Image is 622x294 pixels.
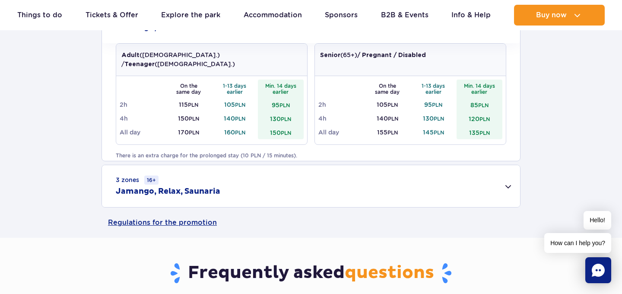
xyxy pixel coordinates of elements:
td: 85 [457,98,503,112]
small: PLN [479,116,490,122]
small: PLN [432,102,442,108]
small: PLN [388,115,398,122]
p: ([DEMOGRAPHIC_DATA].) / ([DEMOGRAPHIC_DATA].) [121,51,302,69]
a: Explore the park [161,5,220,26]
td: 140 [365,112,411,125]
strong: Adult [121,52,140,58]
button: Buy now [514,5,605,26]
a: Accommodation [244,5,302,26]
td: 2h [318,98,365,112]
span: Hello! [584,211,611,230]
th: Min. 14 days earlier [457,80,503,98]
a: B2B & Events [381,5,428,26]
h3: Frequently asked [108,262,514,284]
small: PLN [281,116,291,122]
td: 95 [410,98,457,112]
small: 3 zones [116,176,159,185]
td: 140 [212,112,258,125]
small: PLN [189,129,199,136]
span: questions [345,262,434,284]
a: Regulations for the promotion [108,208,514,238]
td: 105 [212,98,258,112]
small: PLN [235,115,245,122]
td: All day [318,125,365,139]
strong: Teenager [124,61,155,67]
a: Things to do [17,5,62,26]
small: PLN [434,115,444,122]
td: 135 [457,125,503,139]
p: (65+) [320,51,426,60]
small: PLN [235,129,245,136]
td: 160 [212,125,258,139]
strong: / Pregnant / Disabled [357,52,426,58]
td: 4h [120,112,166,125]
small: PLN [387,102,398,108]
small: PLN [434,129,444,136]
span: How can I help you? [544,233,611,253]
th: On the same day [365,80,411,98]
td: 170 [166,125,212,139]
small: PLN [281,130,291,136]
span: Buy now [536,11,567,19]
td: 150 [166,112,212,125]
th: 1-13 days earlier [212,80,258,98]
h2: Jamango, Relax, Saunaria [116,186,220,197]
p: There is an extra charge for the prolonged stay (10 PLN / 15 minutes). [116,152,506,160]
td: 130 [410,112,457,125]
td: 120 [457,112,503,125]
small: PLN [479,130,490,136]
th: Min. 14 days earlier [258,80,304,98]
td: 150 [258,125,304,139]
td: 145 [410,125,457,139]
a: Sponsors [325,5,358,26]
small: PLN [478,102,489,109]
small: PLN [279,102,290,109]
td: 115 [166,98,212,112]
div: Chat [585,257,611,283]
small: PLN [235,102,245,108]
small: PLN [188,102,198,108]
td: 130 [258,112,304,125]
small: PLN [189,115,199,122]
td: 2h [120,98,166,112]
small: 16+ [144,176,159,185]
a: Tickets & Offer [86,5,138,26]
td: 4h [318,112,365,125]
td: 155 [365,125,411,139]
th: 1-13 days earlier [410,80,457,98]
small: PLN [387,129,398,136]
td: 95 [258,98,304,112]
th: On the same day [166,80,212,98]
td: 105 [365,98,411,112]
a: Info & Help [451,5,491,26]
td: All day [120,125,166,139]
strong: Senior [320,52,340,58]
